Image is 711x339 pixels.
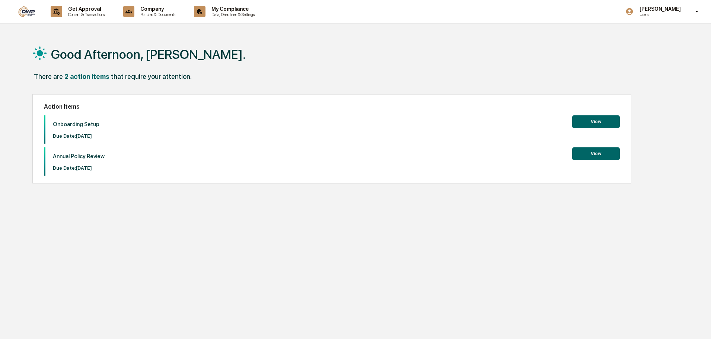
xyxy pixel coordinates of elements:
[62,6,108,12] p: Get Approval
[134,6,179,12] p: Company
[53,121,99,128] p: Onboarding Setup
[53,165,105,171] p: Due Date: [DATE]
[44,103,620,110] h2: Action Items
[205,6,258,12] p: My Compliance
[111,73,192,80] div: that require your attention.
[64,73,109,80] div: 2 action items
[572,147,620,160] button: View
[62,12,108,17] p: Content & Transactions
[205,12,258,17] p: Data, Deadlines & Settings
[572,150,620,157] a: View
[53,153,105,160] p: Annual Policy Review
[53,133,99,139] p: Due Date: [DATE]
[634,6,685,12] p: [PERSON_NAME]
[634,12,685,17] p: Users
[572,118,620,125] a: View
[18,6,36,17] img: logo
[34,73,63,80] div: There are
[572,115,620,128] button: View
[51,47,246,62] h1: Good Afternoon, [PERSON_NAME].
[134,12,179,17] p: Policies & Documents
